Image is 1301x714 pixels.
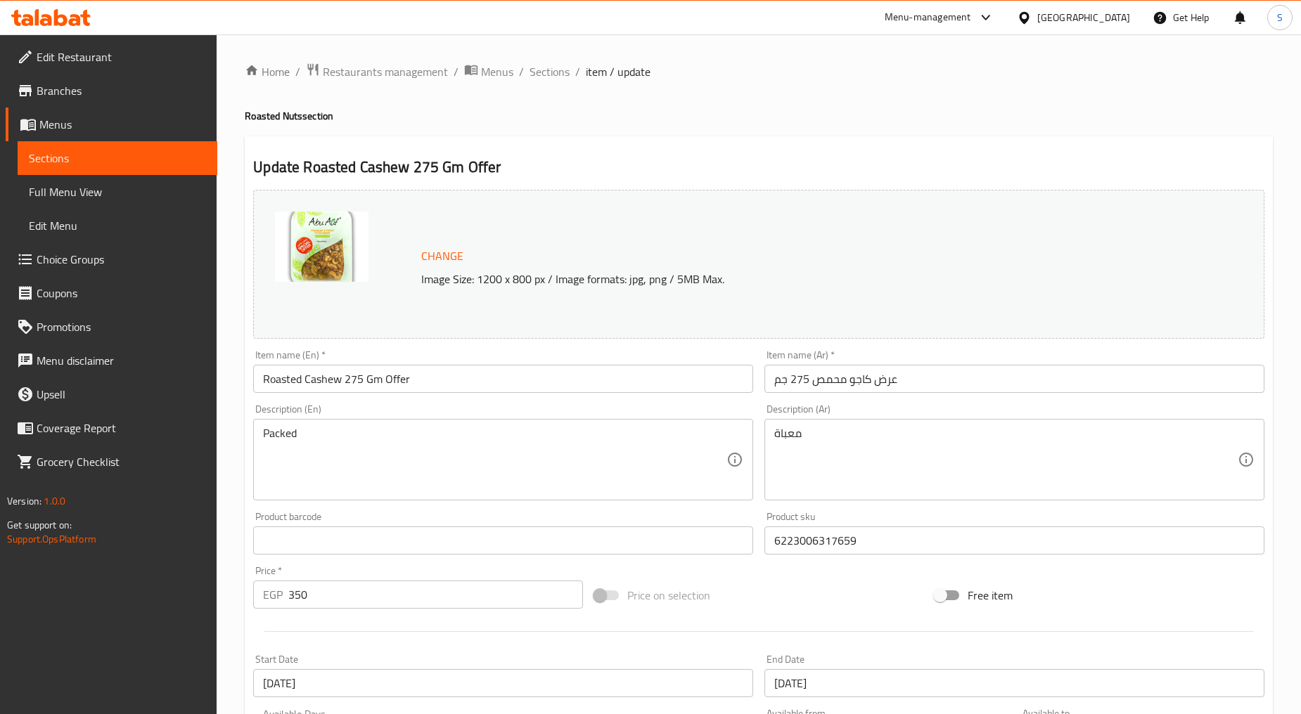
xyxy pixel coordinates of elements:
[323,63,448,80] span: Restaurants management
[306,63,448,81] a: Restaurants management
[764,526,1264,554] input: Please enter product sku
[37,285,206,301] span: Coupons
[29,150,206,167] span: Sections
[295,63,300,80] li: /
[6,411,217,445] a: Coverage Report
[7,492,41,510] span: Version:
[7,516,72,534] span: Get support on:
[6,242,217,276] a: Choice Groups
[37,453,206,470] span: Grocery Checklist
[44,492,65,510] span: 1.0.0
[6,344,217,377] a: Menu disclaimer
[1037,10,1130,25] div: [GEOGRAPHIC_DATA]
[6,108,217,141] a: Menus
[275,212,368,282] img: blob_638321285612705564
[6,377,217,411] a: Upsell
[18,209,217,242] a: Edit Menu
[454,63,459,80] li: /
[575,63,580,80] li: /
[263,586,283,603] p: EGP
[18,175,217,209] a: Full Menu View
[37,352,206,369] span: Menu disclaimer
[519,63,524,80] li: /
[29,183,206,200] span: Full Menu View
[39,116,206,133] span: Menus
[6,40,217,74] a: Edit Restaurant
[37,251,206,268] span: Choice Groups
[464,63,513,81] a: Menus
[6,445,217,479] a: Grocery Checklist
[764,365,1264,393] input: Enter name Ar
[416,242,469,271] button: Change
[530,63,570,80] a: Sections
[37,48,206,65] span: Edit Restaurant
[253,365,753,393] input: Enter name En
[37,318,206,335] span: Promotions
[586,63,650,80] span: item / update
[29,217,206,234] span: Edit Menu
[6,74,217,108] a: Branches
[263,427,726,493] textarea: Packed
[1277,10,1283,25] span: S
[37,420,206,436] span: Coverage Report
[421,246,463,266] span: Change
[885,9,971,26] div: Menu-management
[481,63,513,80] span: Menus
[6,310,217,344] a: Promotions
[288,580,583,609] input: Please enter price
[37,82,206,99] span: Branches
[37,386,206,403] span: Upsell
[253,157,1264,178] h2: Update Roasted Cashew 275 Gm Offer
[774,427,1238,493] textarea: معباة
[6,276,217,310] a: Coupons
[245,63,1273,81] nav: breadcrumb
[416,271,1141,287] p: Image Size: 1200 x 800 px / Image formats: jpg, png / 5MB Max.
[253,526,753,554] input: Please enter product barcode
[245,63,290,80] a: Home
[7,530,96,548] a: Support.OpsPlatform
[245,109,1273,123] h4: Roasted Nuts section
[968,587,1013,604] span: Free item
[627,587,710,604] span: Price on selection
[18,141,217,175] a: Sections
